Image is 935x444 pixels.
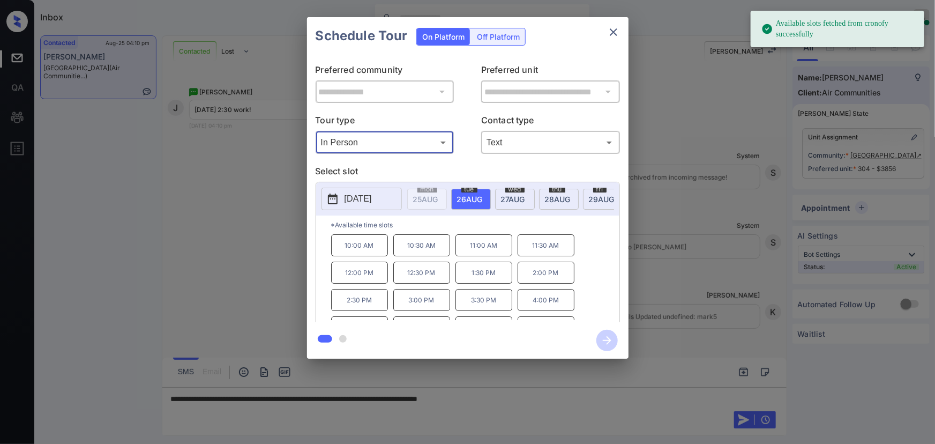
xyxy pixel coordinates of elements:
p: Contact type [481,114,620,131]
span: fri [593,186,607,193]
span: tue [461,186,477,193]
div: date-select [495,189,535,210]
p: 10:30 AM [393,234,450,256]
p: 5:00 PM [393,316,450,338]
p: Select slot [316,165,620,182]
span: thu [549,186,565,193]
button: close [603,21,624,43]
button: btn-next [590,327,624,354]
p: Preferred unit [481,63,620,80]
p: Preferred community [316,63,454,80]
p: *Available time slots [331,216,619,234]
div: date-select [539,189,579,210]
p: 4:00 PM [518,289,574,311]
div: On Platform [417,28,470,45]
h2: Schedule Tour [307,17,416,55]
div: date-select [451,189,491,210]
span: 28 AUG [545,195,571,204]
span: 27 AUG [501,195,525,204]
p: 12:30 PM [393,262,450,284]
p: Tour type [316,114,454,131]
p: 1:30 PM [455,262,512,284]
div: Off Platform [472,28,525,45]
button: [DATE] [321,188,402,210]
span: 26 AUG [457,195,483,204]
p: 5:30 PM [455,316,512,338]
p: [DATE] [345,193,372,205]
div: Text [484,134,617,151]
p: 11:00 AM [455,234,512,256]
div: date-select [583,189,623,210]
span: wed [505,186,525,193]
div: In Person [318,134,452,151]
p: 2:30 PM [331,289,388,311]
p: 11:30 AM [518,234,574,256]
p: 3:30 PM [455,289,512,311]
p: 10:00 AM [331,234,388,256]
p: 2:00 PM [518,262,574,284]
p: 12:00 PM [331,262,388,284]
div: Available slots fetched from cronofy successfully [761,14,916,44]
p: 3:00 PM [393,289,450,311]
p: 6:00 PM [518,316,574,338]
p: 4:30 PM [331,316,388,338]
span: 29 AUG [589,195,615,204]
